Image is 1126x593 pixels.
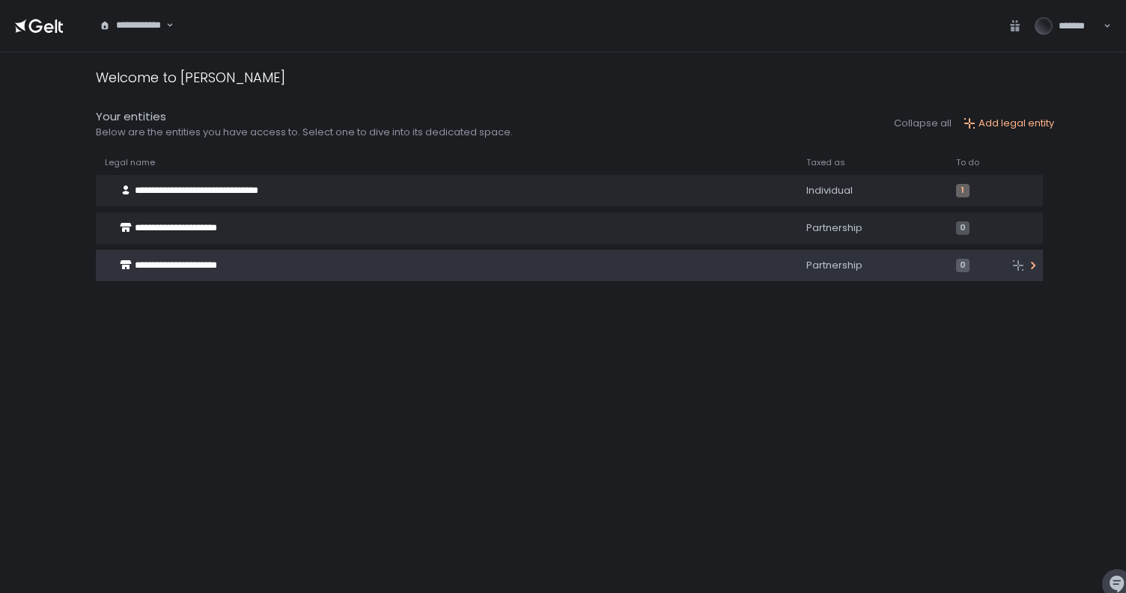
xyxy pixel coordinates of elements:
button: Add legal entity [964,117,1054,130]
div: Your entities [96,108,513,126]
input: Search for option [164,18,165,33]
div: Partnership [806,221,938,235]
span: To do [956,157,979,168]
div: Individual [806,184,938,197]
span: 0 [956,221,970,235]
div: Below are the entities you have access to. Select one to dive into its dedicated space. [96,126,513,139]
span: Legal name [105,157,155,168]
div: Welcome to [PERSON_NAME] [96,67,285,87]
span: 1 [956,184,970,197]
div: Search for option [90,10,174,41]
span: Taxed as [806,157,845,168]
div: Partnership [806,259,938,272]
button: Collapse all [894,117,952,130]
span: 0 [956,259,970,272]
